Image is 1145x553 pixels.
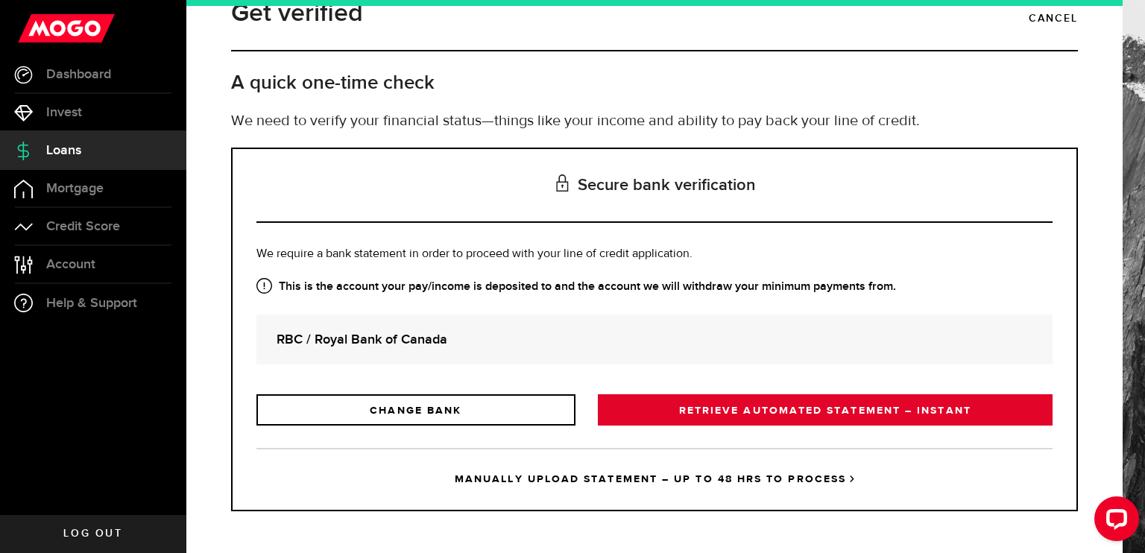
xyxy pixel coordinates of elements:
[256,394,575,426] a: CHANGE BANK
[46,144,81,157] span: Loans
[1082,490,1145,553] iframe: LiveChat chat widget
[277,329,1032,350] strong: RBC / Royal Bank of Canada
[256,149,1053,223] h3: Secure bank verification
[46,182,104,195] span: Mortgage
[256,248,693,260] span: We require a bank statement in order to proceed with your line of credit application.
[598,394,1053,426] a: RETRIEVE AUTOMATED STATEMENT – INSTANT
[256,278,1053,296] strong: This is the account your pay/income is deposited to and the account we will withdraw your minimum...
[1029,6,1078,31] a: Cancel
[46,68,111,81] span: Dashboard
[46,220,120,233] span: Credit Score
[231,71,1078,95] h2: A quick one-time check
[46,258,95,271] span: Account
[46,297,137,310] span: Help & Support
[231,110,1078,133] p: We need to verify your financial status—things like your income and ability to pay back your line...
[63,528,122,539] span: Log out
[46,106,82,119] span: Invest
